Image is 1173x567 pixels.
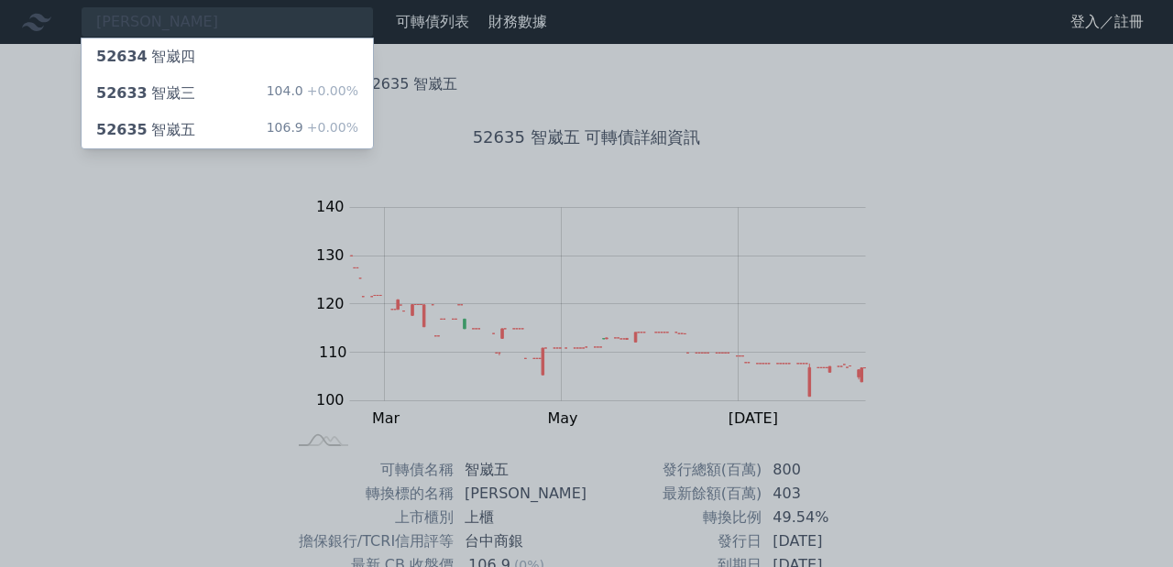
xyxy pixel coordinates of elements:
span: 52633 [96,84,148,102]
div: 104.0 [267,82,358,104]
span: 52635 [96,121,148,138]
div: 106.9 [267,119,358,141]
a: 52635智崴五 106.9+0.00% [82,112,373,148]
span: +0.00% [303,120,358,135]
span: +0.00% [303,83,358,98]
div: 智崴五 [96,119,195,141]
span: 52634 [96,48,148,65]
a: 52633智崴三 104.0+0.00% [82,75,373,112]
a: 52634智崴四 [82,38,373,75]
div: 智崴四 [96,46,195,68]
div: 智崴三 [96,82,195,104]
